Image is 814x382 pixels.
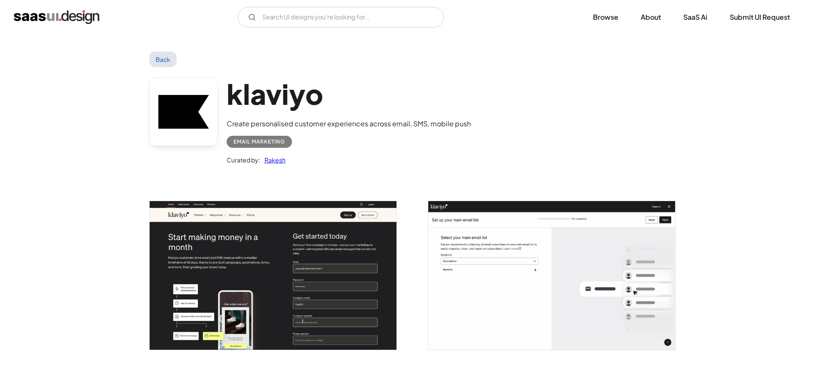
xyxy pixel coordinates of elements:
img: 66275ccce9204c5d441b94df_setup%20email%20List%20.png [428,201,675,349]
a: Back [149,52,177,67]
div: Email Marketing [233,137,285,147]
form: Email Form [238,7,444,28]
div: Curated by: [227,155,260,165]
div: Create personalised customer experiences across email, SMS, mobile push [227,119,471,129]
a: About [630,8,671,27]
a: Submit UI Request [719,8,800,27]
a: Rakesh [260,155,286,165]
a: home [14,10,99,24]
a: Browse [583,8,629,27]
a: open lightbox [150,201,396,349]
a: SaaS Ai [673,8,718,27]
h1: klaviyo [227,77,471,110]
a: open lightbox [428,201,675,349]
input: Search UI designs you're looking for... [238,7,444,28]
img: 66275ccbea573b37e95655a2_Sign%20up.png [150,201,396,349]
